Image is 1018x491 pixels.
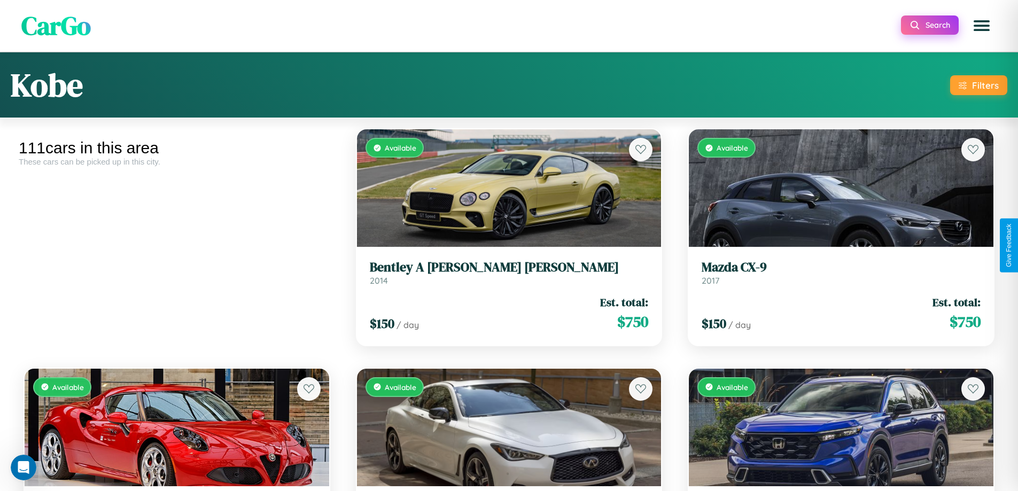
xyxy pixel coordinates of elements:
[617,311,648,332] span: $ 750
[967,11,997,41] button: Open menu
[52,383,84,392] span: Available
[11,63,83,107] h1: Kobe
[21,8,91,43] span: CarGo
[370,275,388,286] span: 2014
[901,15,959,35] button: Search
[728,319,751,330] span: / day
[702,260,981,286] a: Mazda CX-92017
[370,260,649,286] a: Bentley A [PERSON_NAME] [PERSON_NAME]2014
[385,383,416,392] span: Available
[370,260,649,275] h3: Bentley A [PERSON_NAME] [PERSON_NAME]
[972,80,999,91] div: Filters
[11,455,36,480] iframe: Intercom live chat
[950,75,1007,95] button: Filters
[385,143,416,152] span: Available
[397,319,419,330] span: / day
[717,383,748,392] span: Available
[950,311,981,332] span: $ 750
[926,20,950,30] span: Search
[717,143,748,152] span: Available
[702,315,726,332] span: $ 150
[600,294,648,310] span: Est. total:
[19,157,335,166] div: These cars can be picked up in this city.
[932,294,981,310] span: Est. total:
[1005,224,1013,267] div: Give Feedback
[370,315,394,332] span: $ 150
[19,139,335,157] div: 111 cars in this area
[702,275,719,286] span: 2017
[702,260,981,275] h3: Mazda CX-9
